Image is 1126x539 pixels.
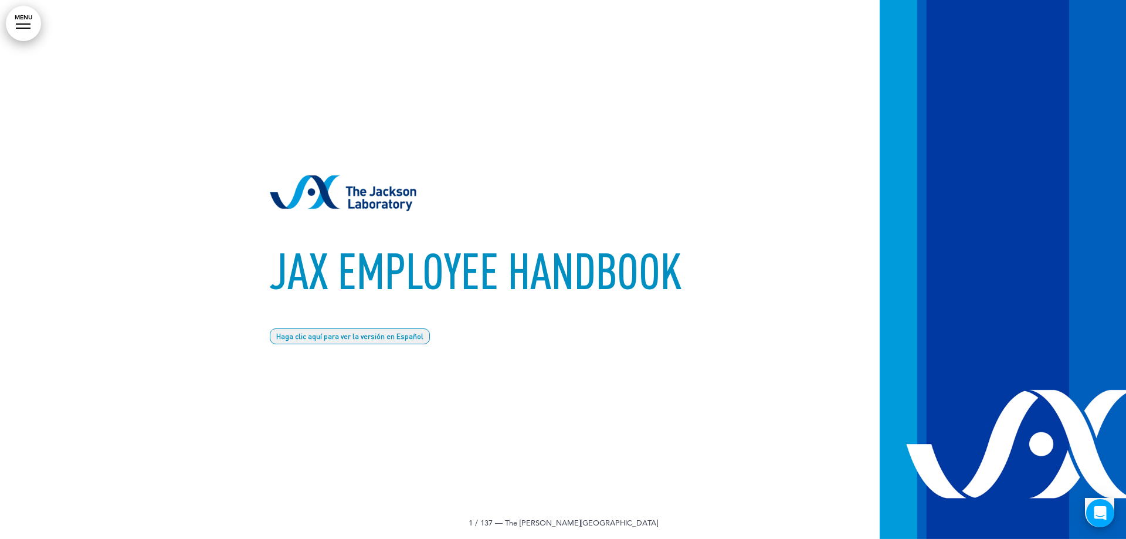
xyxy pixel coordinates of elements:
span: 1 / 137 [469,518,493,527]
span: Haga clic aquí para ver la versión en Español [270,328,430,344]
a: MENU [6,6,41,41]
img: webimage-logo.png [270,174,416,212]
span: The [PERSON_NAME][GEOGRAPHIC_DATA] [505,518,658,527]
span: — [495,518,503,527]
a: Haga clic aquí para ver la versión en Español [270,326,430,342]
div: Open Intercom Messenger [1086,499,1114,527]
span: JAX Employee Handbook [270,238,681,301]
